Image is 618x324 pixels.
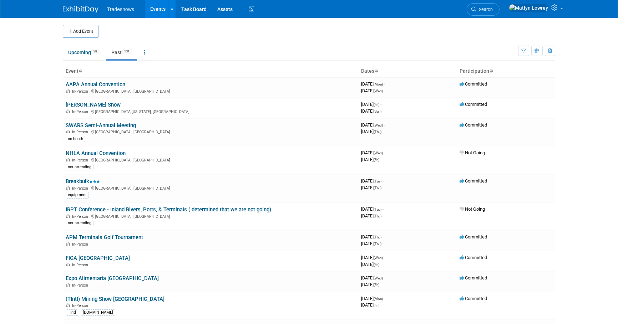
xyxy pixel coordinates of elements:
[374,130,381,134] span: (Thu)
[106,46,137,59] a: Past131
[63,46,105,59] a: Upcoming38
[361,241,381,246] span: [DATE]
[374,179,381,183] span: (Tue)
[72,109,90,114] span: In-Person
[460,150,485,155] span: Not Going
[457,65,555,77] th: Participation
[63,6,98,13] img: ExhibitDay
[66,234,143,241] a: APM Terminals Golf Tournament
[91,49,99,54] span: 38
[361,129,381,134] span: [DATE]
[476,7,493,12] span: Search
[66,89,70,93] img: In-Person Event
[384,255,385,260] span: -
[374,276,383,280] span: (Wed)
[66,108,355,114] div: [GEOGRAPHIC_DATA][US_STATE], [GEOGRAPHIC_DATA]
[66,150,126,156] a: NHLA Annual Convention
[460,122,487,128] span: Committed
[361,213,381,218] span: [DATE]
[66,157,355,163] div: [GEOGRAPHIC_DATA], [GEOGRAPHIC_DATA]
[66,129,355,134] div: [GEOGRAPHIC_DATA], [GEOGRAPHIC_DATA]
[384,296,385,301] span: -
[374,158,379,162] span: (Fri)
[361,178,384,184] span: [DATE]
[66,109,70,113] img: In-Person Event
[383,178,384,184] span: -
[460,178,487,184] span: Committed
[374,82,383,86] span: (Mon)
[122,49,132,54] span: 131
[66,309,78,316] div: TIntl
[66,130,70,133] img: In-Person Event
[361,206,384,212] span: [DATE]
[66,242,70,246] img: In-Person Event
[66,192,89,198] div: equipment
[374,256,383,260] span: (Wed)
[361,88,383,93] span: [DATE]
[78,68,82,74] a: Sort by Event Name
[374,297,383,301] span: (Mon)
[361,262,379,267] span: [DATE]
[72,303,90,308] span: In-Person
[361,108,381,114] span: [DATE]
[66,255,130,261] a: FICA [GEOGRAPHIC_DATA]
[467,3,500,16] a: Search
[72,130,90,134] span: In-Person
[383,206,384,212] span: -
[66,206,271,213] a: IRPT Conference - Inland Rivers, Ports, & Terminals ( determined that we are not going)
[361,282,379,287] span: [DATE]
[66,81,125,88] a: AAPA Annual Convention
[460,296,487,301] span: Committed
[107,6,134,12] span: Tradeshows
[374,235,381,239] span: (Thu)
[63,25,98,38] button: Add Event
[384,81,385,87] span: -
[72,242,90,247] span: In-Person
[489,68,493,74] a: Sort by Participation Type
[384,275,385,281] span: -
[460,206,485,212] span: Not Going
[66,102,121,108] a: [PERSON_NAME] Show
[361,275,385,281] span: [DATE]
[374,89,383,93] span: (Wed)
[72,214,90,219] span: In-Person
[374,303,379,307] span: (Fri)
[384,122,385,128] span: -
[460,255,487,260] span: Committed
[361,122,385,128] span: [DATE]
[374,109,381,113] span: (Sun)
[374,103,379,107] span: (Fri)
[72,186,90,191] span: In-Person
[374,207,381,211] span: (Tue)
[460,102,487,107] span: Committed
[66,186,70,190] img: In-Person Event
[66,122,136,129] a: SWARS Semi-Annual Meeting
[361,157,379,162] span: [DATE]
[66,185,355,191] div: [GEOGRAPHIC_DATA], [GEOGRAPHIC_DATA]
[361,102,381,107] span: [DATE]
[374,68,378,74] a: Sort by Start Date
[72,263,90,267] span: In-Person
[460,275,487,281] span: Committed
[460,234,487,240] span: Committed
[72,283,90,288] span: In-Person
[66,158,70,161] img: In-Person Event
[361,296,385,301] span: [DATE]
[509,4,548,12] img: Matlyn Lowrey
[374,242,381,246] span: (Thu)
[66,214,70,218] img: In-Person Event
[72,158,90,163] span: In-Person
[66,220,93,226] div: not attending
[374,214,381,218] span: (Thu)
[66,296,164,302] a: (TIntl) Mining Show [GEOGRAPHIC_DATA]
[66,88,355,94] div: [GEOGRAPHIC_DATA], [GEOGRAPHIC_DATA]
[374,263,379,267] span: (Fri)
[358,65,457,77] th: Dates
[374,123,383,127] span: (Wed)
[72,89,90,94] span: In-Person
[66,275,159,282] a: Expo Alimentaria [GEOGRAPHIC_DATA]
[374,151,383,155] span: (Wed)
[361,255,385,260] span: [DATE]
[66,303,70,307] img: In-Person Event
[66,136,85,142] div: no booth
